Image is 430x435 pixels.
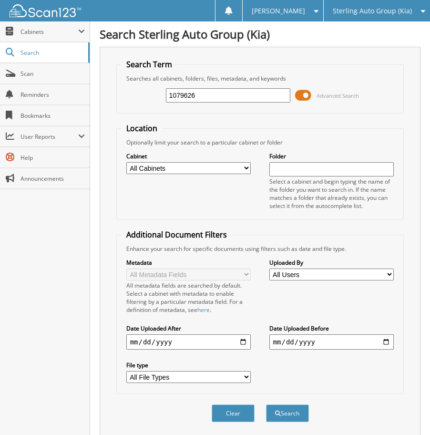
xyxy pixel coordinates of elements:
legend: Search Term [122,59,177,70]
span: Sterling Auto Group (Kia) [333,8,412,14]
span: Bookmarks [20,112,85,120]
label: File type [126,361,251,369]
legend: Additional Document Filters [122,229,232,240]
div: Enhance your search for specific documents using filters such as date and file type. [122,245,399,253]
a: here [197,306,210,314]
span: Advanced Search [317,92,359,99]
span: Search [20,49,83,57]
span: Announcements [20,175,85,183]
div: All metadata fields are searched by default. Select a cabinet with metadata to enable filtering b... [126,281,251,314]
img: scan123-logo-white.svg [10,4,81,17]
label: Folder [269,152,394,160]
label: Cabinet [126,152,251,160]
button: Search [266,404,309,422]
legend: Location [122,123,162,134]
div: Select a cabinet and begin typing the name of the folder you want to search in. If the name match... [269,177,394,210]
span: Help [20,154,85,162]
iframe: Chat Widget [382,389,430,435]
label: Date Uploaded After [126,324,251,332]
div: Searches all cabinets, folders, files, metadata, and keywords [122,74,399,83]
span: [PERSON_NAME] [252,8,305,14]
input: start [126,334,251,350]
span: Reminders [20,91,85,99]
label: Uploaded By [269,259,394,267]
div: Optionally limit your search to a particular cabinet or folder [122,138,399,146]
label: Metadata [126,259,251,267]
button: Clear [212,404,255,422]
span: Scan [20,70,85,78]
label: Date Uploaded Before [269,324,394,332]
span: Cabinets [20,28,78,36]
h1: Search Sterling Auto Group (Kia) [100,26,420,42]
input: end [269,334,394,350]
span: User Reports [20,133,78,141]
